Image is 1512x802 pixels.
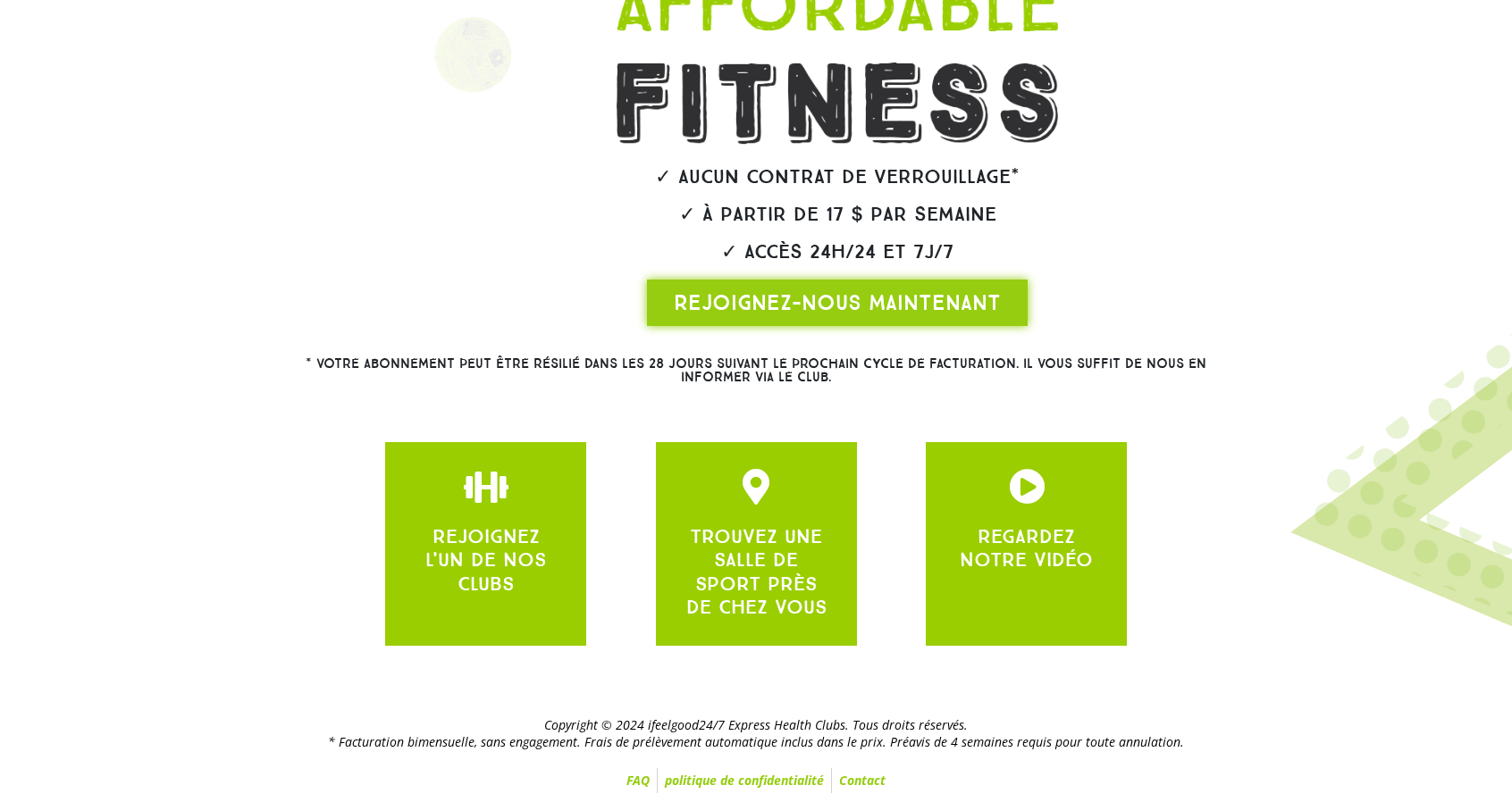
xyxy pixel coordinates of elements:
[738,469,774,505] a: REJOIGNEZ L'UN DE NOS CLUBS
[686,524,827,619] a: TROUVEZ UNE SALLE DE SPORT PRÈS DE CHEZ VOUS
[665,772,824,789] font: politique de confidentialité
[306,355,1206,385] font: * Votre abonnement peut être résilié dans les 28 jours suivant le prochain cycle de facturation. ...
[468,469,504,505] a: REJOIGNEZ L'UN DE NOS CLUBS
[647,280,1028,326] a: REJOIGNEZ-NOUS MAINTENANT
[544,716,968,733] font: Copyright © 2024 ifeelgood24/7 Express Health Clubs. Tous droits réservés.
[1009,469,1045,505] a: REJOIGNEZ L'UN DE NOS CLUBS
[425,524,546,596] a: REJOIGNEZ L'UN DE NOS CLUBS
[721,239,953,263] font: ✓ Accès 24h/24 et 7j/7
[674,289,1001,315] font: REJOIGNEZ-NOUS MAINTENANT
[960,524,1093,572] a: REGARDEZ NOTRE VIDÉO
[679,202,996,226] font: ✓ À partir de 17 $ par semaine
[839,772,886,789] font: Contact
[328,733,1184,750] font: * Facturation bimensuelle, sans engagement. Frais de prélèvement automatique inclus dans le prix....
[619,768,657,793] a: FAQ
[626,772,650,789] font: FAQ
[184,768,1328,793] nav: Menu
[655,164,1020,188] font: ✓ Aucun contrat de verrouillage*
[832,768,893,793] a: Contact
[658,768,831,793] a: politique de confidentialité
